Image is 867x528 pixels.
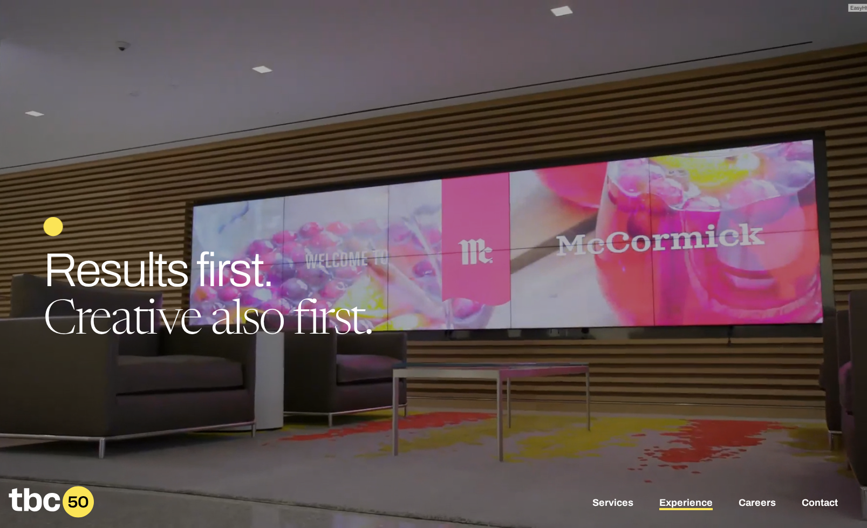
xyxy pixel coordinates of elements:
[43,245,273,296] span: Results first.
[659,497,713,510] a: Experience
[9,510,94,522] a: Home
[802,497,838,510] a: Contact
[43,299,372,346] span: Creative also first.
[739,497,776,510] a: Careers
[592,497,633,510] a: Services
